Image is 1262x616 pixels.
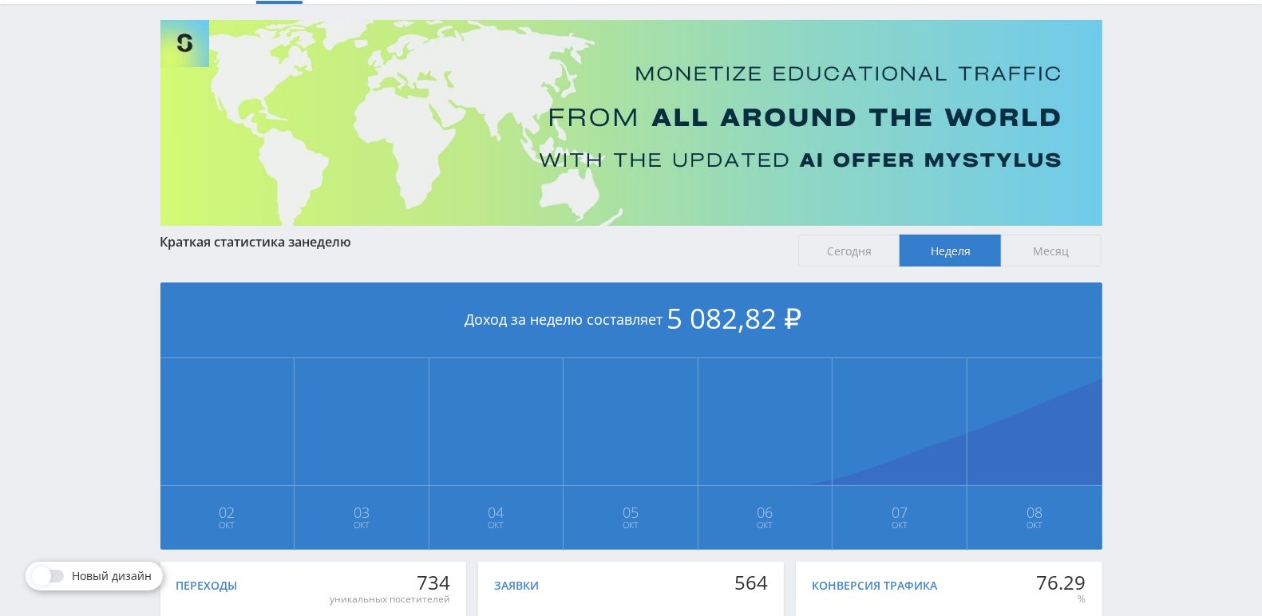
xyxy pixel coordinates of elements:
div: 76.29 [1036,571,1086,594]
span: 5 082,82 ₽ [667,299,801,337]
div: 734 [330,571,450,594]
span: 03 [295,506,428,519]
div: Переходы [176,579,238,592]
span: Окт [564,519,697,531]
div: Заявки [494,579,539,592]
span: Месяц [1001,235,1102,267]
span: 08 [968,506,1102,519]
span: Окт [161,519,294,531]
div: % [1036,593,1086,606]
span: Окт [968,519,1102,531]
img: Banner [160,20,1102,226]
span: неделю [303,233,352,251]
div: 564 [734,571,768,594]
span: 05 [564,506,697,519]
div: Доход за неделю составляет [160,282,1102,358]
div: Краткая статистика за [160,235,783,249]
span: Окт [699,519,832,531]
span: Сегодня [798,235,900,267]
span: 07 [833,506,966,519]
span: 04 [430,506,563,519]
span: Окт [833,519,966,531]
span: Неделя [900,235,1001,267]
span: Окт [295,519,428,531]
div: Конверсия трафика [812,579,937,592]
span: 06 [699,506,832,519]
span: 02 [161,506,294,519]
div: уникальных посетителей [330,593,450,606]
span: Окт [430,519,563,531]
span: Новый дизайн [72,570,152,582]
